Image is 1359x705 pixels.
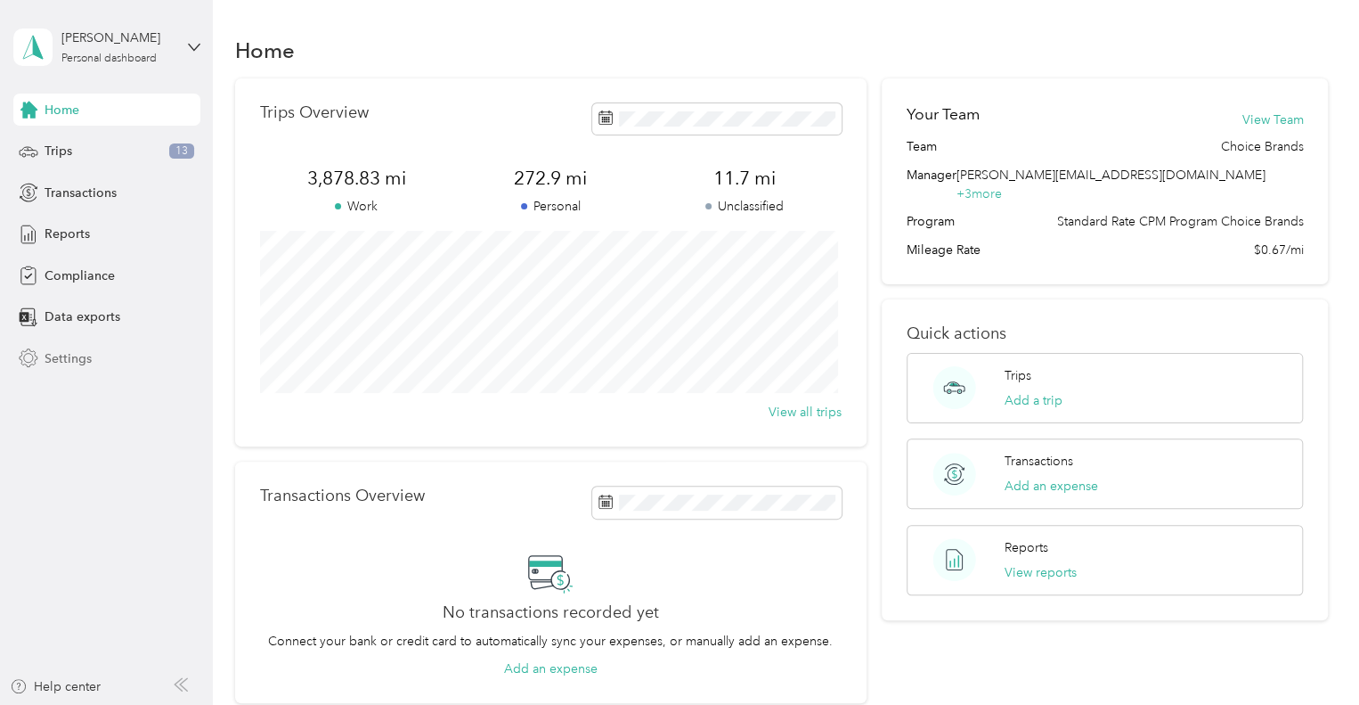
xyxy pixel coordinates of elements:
span: Home [45,101,79,119]
span: Team [907,137,937,156]
p: Trips Overview [260,103,369,122]
p: Personal [453,197,647,216]
button: Add a trip [1005,391,1062,410]
h2: Your Team [907,103,980,126]
span: Program [907,212,955,231]
div: Personal dashboard [61,53,157,64]
span: Choice Brands [1220,137,1303,156]
div: [PERSON_NAME] [61,29,173,47]
span: Manager [907,166,956,203]
span: Mileage Rate [907,241,981,259]
p: Trips [1005,366,1031,385]
span: [PERSON_NAME][EMAIL_ADDRESS][DOMAIN_NAME] [956,168,1265,183]
button: View all trips [769,403,842,422]
button: View Team [1241,111,1303,129]
p: Work [260,197,454,216]
button: Add an expense [504,660,598,678]
span: Data exports [45,307,120,326]
span: Standard Rate CPM Program Choice Brands [1056,212,1303,231]
p: Reports [1005,538,1048,557]
span: Trips [45,142,72,160]
p: Connect your bank or credit card to automatically sync your expenses, or manually add an expense. [268,632,833,651]
h2: No transactions recorded yet [443,603,659,622]
p: Quick actions [907,324,1303,343]
p: Transactions [1005,452,1073,471]
span: 272.9 mi [453,166,647,191]
iframe: Everlance-gr Chat Button Frame [1259,605,1359,705]
h1: Home [235,41,295,60]
button: Help center [10,677,101,696]
span: 3,878.83 mi [260,166,454,191]
span: Transactions [45,184,117,202]
span: Settings [45,349,92,368]
span: 13 [169,143,194,160]
span: 11.7 mi [647,166,842,191]
span: Compliance [45,266,115,285]
span: + 3 more [956,186,1002,201]
span: Reports [45,225,90,243]
button: View reports [1005,563,1077,582]
button: Add an expense [1005,477,1098,496]
span: $0.67/mi [1253,241,1303,259]
p: Unclassified [647,197,842,216]
p: Transactions Overview [260,487,425,505]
